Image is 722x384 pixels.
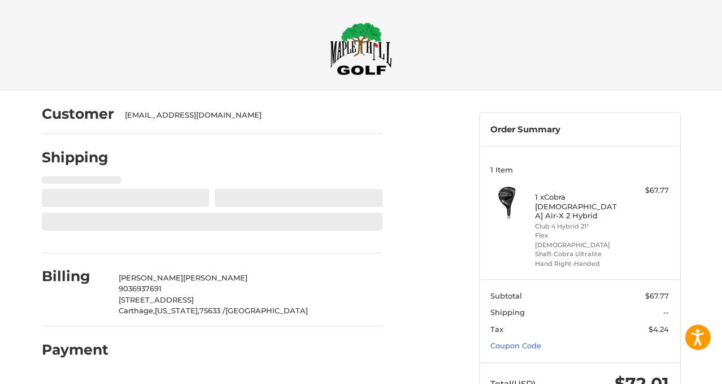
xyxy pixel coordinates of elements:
h2: Billing [42,267,108,285]
span: Subtotal [490,291,522,300]
li: Club 4 Hybrid 21° [535,222,621,231]
h4: 1 x Cobra [DEMOGRAPHIC_DATA] Air-X 2 Hybrid [535,192,621,220]
span: [PERSON_NAME] [183,273,247,282]
span: [GEOGRAPHIC_DATA] [225,306,308,315]
span: 9036937691 [119,284,162,293]
span: Carthage, [119,306,155,315]
h2: Shipping [42,149,108,166]
span: [STREET_ADDRESS] [119,295,194,304]
span: [PERSON_NAME] [119,273,183,282]
li: Flex [DEMOGRAPHIC_DATA] [535,231,621,249]
h2: Customer [42,105,114,123]
div: $67.77 [624,185,669,196]
h3: Order Summary [490,124,669,135]
img: Maple Hill Golf [330,22,392,75]
li: Hand Right-Handed [535,259,621,269]
span: [US_STATE], [155,306,199,315]
iframe: Gorgias live chat messenger [11,335,135,373]
div: [EMAIL_ADDRESS][DOMAIN_NAME] [125,110,371,121]
h3: 1 Item [490,165,669,174]
span: 75633 / [199,306,225,315]
span: $67.77 [645,291,669,300]
li: Shaft Cobra Ultralite [535,249,621,259]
